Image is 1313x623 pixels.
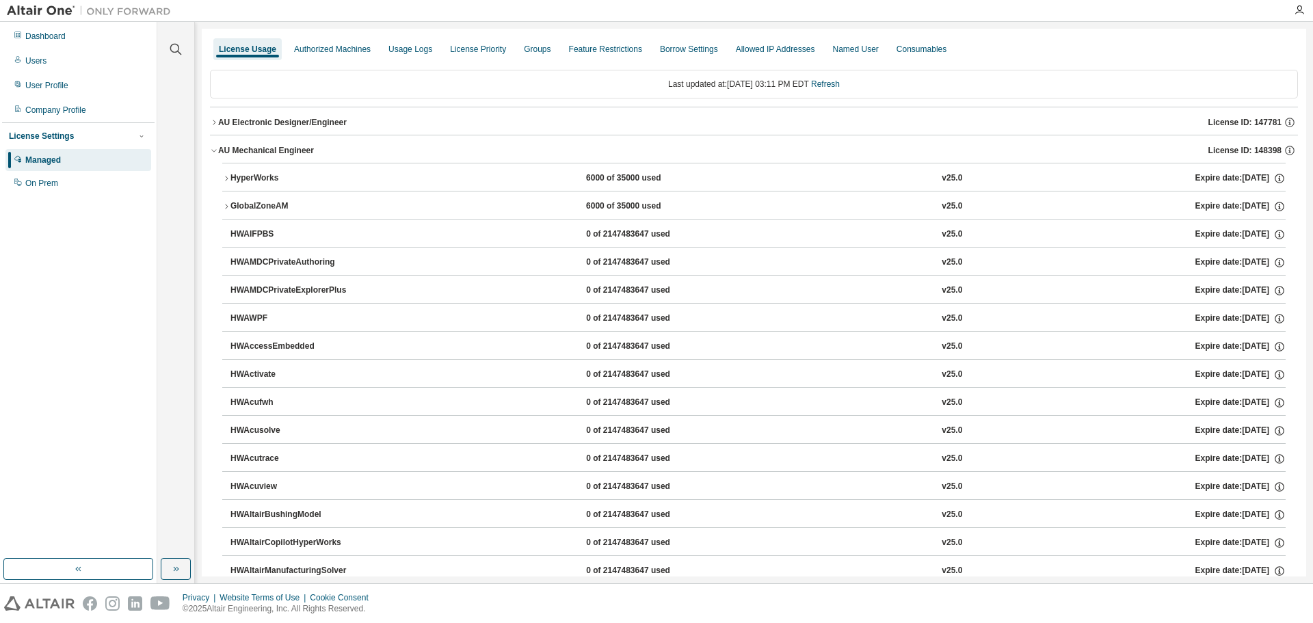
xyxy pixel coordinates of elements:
div: Expire date: [DATE] [1195,509,1286,521]
button: HWAltairManufacturingSolver0 of 2147483647 usedv25.0Expire date:[DATE] [230,556,1286,586]
div: 0 of 2147483647 used [586,341,709,353]
div: Expire date: [DATE] [1195,537,1286,549]
div: License Settings [9,131,74,142]
div: Expire date: [DATE] [1195,453,1286,465]
div: 0 of 2147483647 used [586,565,709,577]
img: Altair One [7,4,178,18]
div: HWAcusolve [230,425,354,437]
button: HWAWPF0 of 2147483647 usedv25.0Expire date:[DATE] [230,304,1286,334]
img: youtube.svg [150,596,170,611]
div: 0 of 2147483647 used [586,481,709,493]
button: HWAcufwh0 of 2147483647 usedv25.0Expire date:[DATE] [230,388,1286,418]
div: Expire date: [DATE] [1195,481,1286,493]
div: Allowed IP Addresses [736,44,815,55]
div: Expire date: [DATE] [1195,425,1286,437]
img: altair_logo.svg [4,596,75,611]
div: 0 of 2147483647 used [586,369,709,381]
p: © 2025 Altair Engineering, Inc. All Rights Reserved. [183,603,377,615]
div: Expire date: [DATE] [1195,565,1286,577]
div: AU Mechanical Engineer [218,145,314,156]
div: 0 of 2147483647 used [586,256,709,269]
div: 6000 of 35000 used [586,172,709,185]
div: 0 of 2147483647 used [586,537,709,549]
div: 0 of 2147483647 used [586,425,709,437]
div: Authorized Machines [294,44,371,55]
div: v25.0 [942,369,962,381]
div: HWAcufwh [230,397,354,409]
div: License Priority [450,44,506,55]
div: HWAMDCPrivateExplorerPlus [230,284,354,297]
div: 0 of 2147483647 used [586,397,709,409]
img: linkedin.svg [128,596,142,611]
a: Refresh [811,79,840,89]
div: v25.0 [942,565,962,577]
div: v25.0 [942,313,962,325]
div: Expire date: [DATE] [1195,256,1286,269]
div: v25.0 [942,256,962,269]
div: HWAcuview [230,481,354,493]
div: Consumables [897,44,946,55]
span: License ID: 148398 [1208,145,1282,156]
div: Feature Restrictions [569,44,642,55]
button: HWAcusolve0 of 2147483647 usedv25.0Expire date:[DATE] [230,416,1286,446]
div: v25.0 [942,397,962,409]
div: HWAccessEmbedded [230,341,354,353]
button: HyperWorks6000 of 35000 usedv25.0Expire date:[DATE] [222,163,1286,194]
div: v25.0 [942,481,962,493]
div: HWActivate [230,369,354,381]
div: Last updated at: [DATE] 03:11 PM EDT [210,70,1298,98]
button: HWAcutrace0 of 2147483647 usedv25.0Expire date:[DATE] [230,444,1286,474]
div: Expire date: [DATE] [1195,313,1286,325]
div: 6000 of 35000 used [586,200,709,213]
div: HWAMDCPrivateAuthoring [230,256,354,269]
div: AU Electronic Designer/Engineer [218,117,347,128]
div: Privacy [183,592,220,603]
div: v25.0 [942,172,962,185]
div: v25.0 [942,509,962,521]
div: HWAIFPBS [230,228,354,241]
div: Users [25,55,47,66]
button: HWAccessEmbedded0 of 2147483647 usedv25.0Expire date:[DATE] [230,332,1286,362]
img: instagram.svg [105,596,120,611]
div: v25.0 [942,537,962,549]
div: Borrow Settings [660,44,718,55]
button: AU Electronic Designer/EngineerLicense ID: 147781 [210,107,1298,137]
div: Expire date: [DATE] [1195,172,1286,185]
div: 0 of 2147483647 used [586,228,709,241]
button: GlobalZoneAM6000 of 35000 usedv25.0Expire date:[DATE] [222,191,1286,222]
div: v25.0 [942,200,962,213]
div: License Usage [219,44,276,55]
div: GlobalZoneAM [230,200,354,213]
button: HWAltairCopilotHyperWorks0 of 2147483647 usedv25.0Expire date:[DATE] [230,528,1286,558]
div: 0 of 2147483647 used [586,313,709,325]
div: v25.0 [942,453,962,465]
div: On Prem [25,178,58,189]
div: Company Profile [25,105,86,116]
div: Dashboard [25,31,66,42]
div: Expire date: [DATE] [1195,397,1286,409]
div: Expire date: [DATE] [1195,200,1286,213]
div: v25.0 [942,228,962,241]
div: 0 of 2147483647 used [586,509,709,521]
div: Groups [524,44,551,55]
button: HWAcuview0 of 2147483647 usedv25.0Expire date:[DATE] [230,472,1286,502]
div: 0 of 2147483647 used [586,453,709,465]
div: Named User [832,44,878,55]
div: Expire date: [DATE] [1195,228,1286,241]
button: HWAltairBushingModel0 of 2147483647 usedv25.0Expire date:[DATE] [230,500,1286,530]
div: v25.0 [942,341,962,353]
img: facebook.svg [83,596,97,611]
div: HWAltairCopilotHyperWorks [230,537,354,549]
div: Expire date: [DATE] [1195,284,1286,297]
div: HWAcutrace [230,453,354,465]
button: HWAMDCPrivateExplorerPlus0 of 2147483647 usedv25.0Expire date:[DATE] [230,276,1286,306]
div: 0 of 2147483647 used [586,284,709,297]
div: HyperWorks [230,172,354,185]
div: v25.0 [942,284,962,297]
span: License ID: 147781 [1208,117,1282,128]
button: HWAIFPBS0 of 2147483647 usedv25.0Expire date:[DATE] [230,220,1286,250]
div: Website Terms of Use [220,592,310,603]
div: HWAWPF [230,313,354,325]
div: Cookie Consent [310,592,376,603]
div: HWAltairBushingModel [230,509,354,521]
